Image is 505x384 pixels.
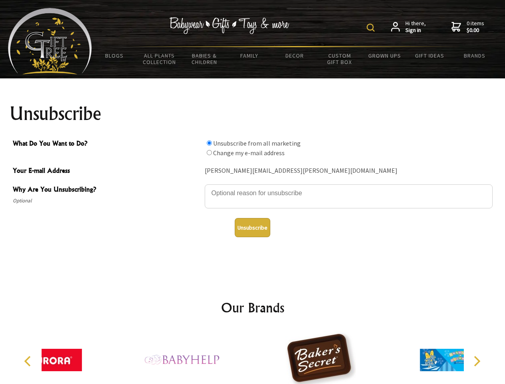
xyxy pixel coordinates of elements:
strong: $0.00 [467,27,484,34]
a: BLOGS [92,47,137,64]
div: [PERSON_NAME][EMAIL_ADDRESS][PERSON_NAME][DOMAIN_NAME] [205,165,493,177]
a: Babies & Children [182,47,227,70]
a: 0 items$0.00 [451,20,484,34]
button: Previous [20,352,38,370]
strong: Sign in [405,27,426,34]
a: Family [227,47,272,64]
textarea: Why Are You Unsubscribing? [205,184,493,208]
h1: Unsubscribe [10,104,496,123]
a: Hi there,Sign in [391,20,426,34]
a: Decor [272,47,317,64]
label: Unsubscribe from all marketing [213,139,301,147]
h2: Our Brands [16,298,489,317]
a: Grown Ups [362,47,407,64]
button: Next [468,352,485,370]
input: What Do You Want to Do? [207,150,212,155]
span: Your E-mail Address [13,166,201,177]
span: Optional [13,196,201,206]
a: Custom Gift Box [317,47,362,70]
img: product search [367,24,375,32]
span: Hi there, [405,20,426,34]
a: Brands [452,47,497,64]
label: Change my e-mail address [213,149,285,157]
img: Babywear - Gifts - Toys & more [170,17,289,34]
a: Gift Ideas [407,47,452,64]
span: 0 items [467,20,484,34]
input: What Do You Want to Do? [207,140,212,146]
span: What Do You Want to Do? [13,138,201,150]
img: Babyware - Gifts - Toys and more... [8,8,92,74]
button: Unsubscribe [235,218,270,237]
a: All Plants Collection [137,47,182,70]
span: Why Are You Unsubscribing? [13,184,201,196]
